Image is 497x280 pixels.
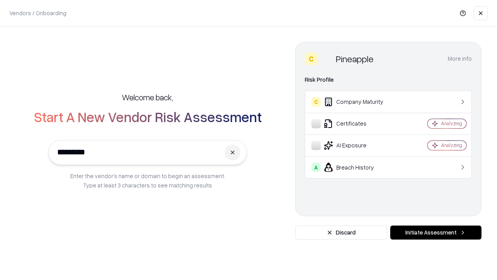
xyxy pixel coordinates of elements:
[305,52,317,65] div: C
[311,163,321,172] div: A
[390,226,481,240] button: Initiate Assessment
[295,226,387,240] button: Discard
[311,163,404,172] div: Breach History
[448,52,472,66] button: More info
[311,141,404,150] div: AI Exposure
[9,9,66,17] p: Vendors / Onboarding
[311,97,321,107] div: C
[320,52,333,65] img: Pineapple
[70,171,225,190] p: Enter the vendor’s name or domain to begin an assessment. Type at least 3 characters to see match...
[311,97,404,107] div: Company Maturity
[441,142,462,149] div: Analyzing
[336,52,374,65] div: Pineapple
[122,92,173,103] h5: Welcome back,
[441,120,462,127] div: Analyzing
[311,119,404,128] div: Certificates
[34,109,262,124] h2: Start A New Vendor Risk Assessment
[305,75,472,84] div: Risk Profile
